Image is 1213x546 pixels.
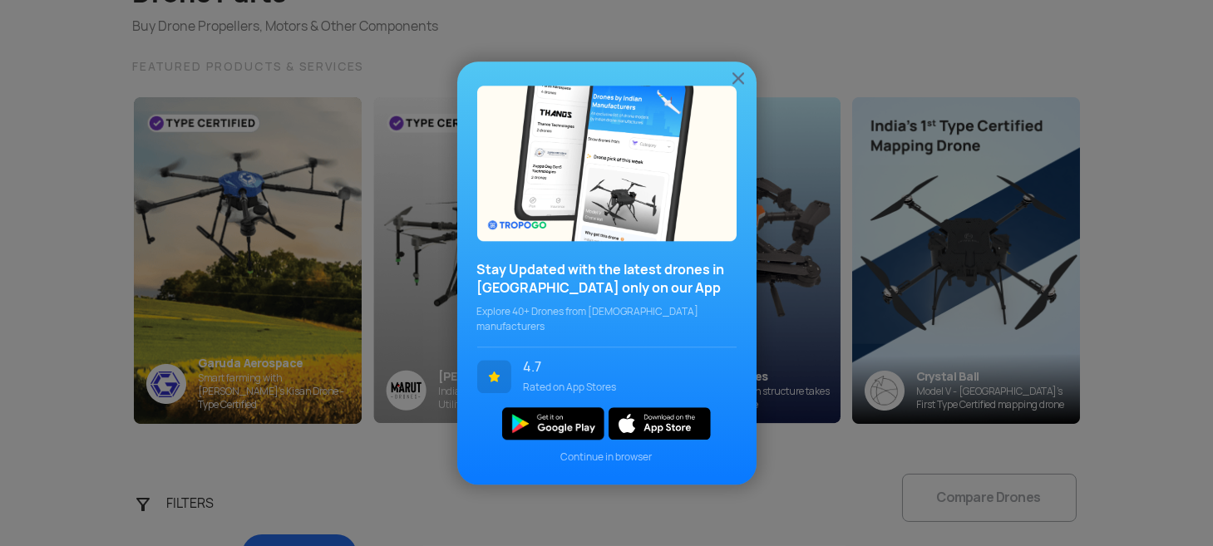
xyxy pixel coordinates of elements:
img: bg_popupSky.png [477,86,737,241]
img: ios_new.svg [609,407,711,440]
img: img_playstore.png [502,407,604,440]
span: Explore 40+ Drones from [DEMOGRAPHIC_DATA] manufacturers [477,304,737,334]
h3: Stay Updated with the latest drones in [GEOGRAPHIC_DATA] only on our App [477,261,737,298]
span: Continue in browser [477,450,737,465]
span: 4.7 [524,360,724,375]
img: ic_star.svg [477,360,511,393]
span: Rated on App Stores [524,380,724,395]
img: ic_close.png [728,68,748,88]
